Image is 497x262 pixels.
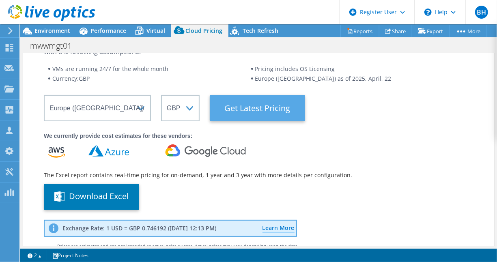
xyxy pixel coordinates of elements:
a: Share [379,25,412,37]
span: Cloud Pricing [185,27,222,34]
span: Pricing includes OS Licensing [255,65,335,73]
a: Export [412,25,450,37]
a: More [449,25,487,37]
p: Exchange Rate: 1 USD = GBP 0.746192 ([DATE] 12:13 PM) [62,225,216,232]
span: Tech Refresh [243,27,278,34]
span: VMs are running 24/7 for the whole month [52,65,168,73]
span: Currency: GBP [52,75,90,82]
span: Environment [34,27,70,34]
span: Virtual [146,27,165,34]
button: Get Latest Pricing [210,95,305,121]
a: Project Notes [47,250,94,260]
div: The Excel report contains real-time pricing for on-demand, 1 year and 3 year with more details pe... [44,171,473,180]
svg: \n [424,9,432,16]
span: Europe ([GEOGRAPHIC_DATA]) as of 2025, April, 22 [255,75,392,82]
button: Download Excel [44,184,139,210]
a: Reports [340,25,379,37]
div: Prices are estimates and are not intended as actual price quotes. Actual prices may vary dependin... [44,242,301,258]
span: BH [475,6,488,19]
h1: mwwmgt01 [26,41,84,50]
a: 2 [22,250,47,260]
span: Performance [90,27,126,34]
a: Learn More [262,224,295,233]
strong: We currently provide cost estimates for these vendors: [44,133,192,139]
